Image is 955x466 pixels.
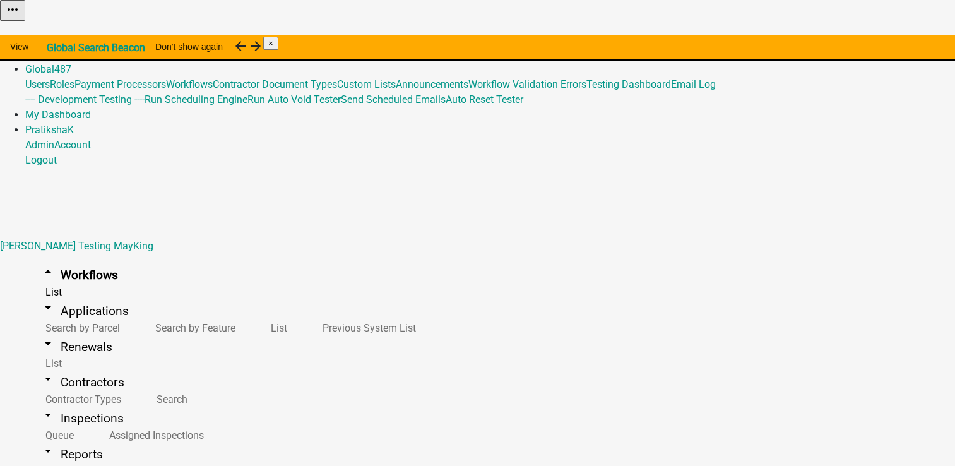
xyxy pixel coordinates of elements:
a: Admin [25,139,54,151]
a: Home [25,33,52,45]
a: List [25,278,77,306]
button: Close [263,37,278,50]
a: arrow_drop_upWorkflows [25,260,133,290]
a: Payment Processors [74,78,166,90]
a: Search [136,386,203,413]
a: Search by Feature [135,314,251,342]
a: arrow_drop_downRenewals [25,332,128,362]
a: Global487 [25,63,71,75]
i: arrow_drop_down [40,371,56,386]
a: Auto Reset Tester [446,93,523,105]
div: PratikshaK [25,138,955,168]
a: arrow_drop_downInspections [25,403,139,433]
a: arrow_drop_downApplications [25,296,144,326]
span: × [268,39,273,48]
a: Previous System List [302,314,431,342]
a: Logout [25,154,57,166]
i: arrow_back [233,39,248,54]
a: Roles [50,78,74,90]
a: Contractor Types [25,386,136,413]
button: Don't show again [145,35,233,58]
span: 487 [54,63,71,75]
i: arrow_forward [248,39,263,54]
a: ---- Development Testing ---- [25,93,145,105]
div: Global487 [25,77,955,107]
a: Run Auto Void Tester [247,93,341,105]
a: Account [54,139,91,151]
a: Users [25,78,50,90]
i: arrow_drop_up [40,264,56,279]
i: arrow_drop_down [40,336,56,351]
a: Testing Dashboard [586,78,671,90]
a: Custom Lists [337,78,396,90]
i: arrow_drop_down [40,300,56,315]
a: Search by Parcel [25,314,135,342]
a: Assigned Inspections [89,422,219,449]
a: List [251,314,302,342]
a: Run Scheduling Engine [145,93,247,105]
a: Queue [25,422,89,449]
strong: Global Search Beacon [47,42,145,54]
a: Email Log [671,78,716,90]
i: more_horiz [5,2,20,17]
a: My Dashboard [25,109,91,121]
a: Announcements [396,78,468,90]
a: Send Scheduled Emails [341,93,446,105]
i: arrow_drop_down [40,407,56,422]
a: PratikshaK [25,124,74,136]
i: arrow_drop_down [40,443,56,458]
a: Workflow Validation Errors [468,78,586,90]
a: Contractor Document Types [213,78,337,90]
a: List [25,350,77,377]
a: Workflows [166,78,213,90]
a: arrow_drop_downContractors [25,367,139,397]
